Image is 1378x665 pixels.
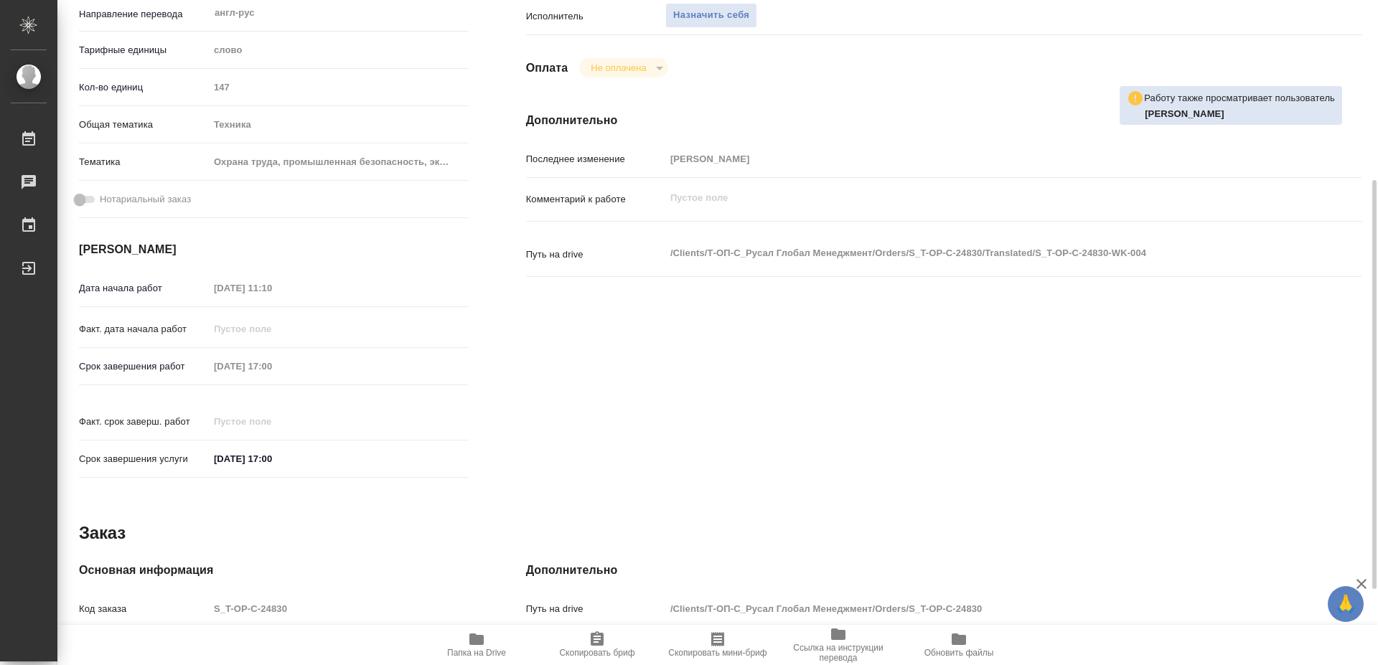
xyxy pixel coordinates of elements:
h4: Дополнительно [526,562,1362,579]
p: Работу также просматривает пользователь [1144,91,1335,105]
p: Тарифные единицы [79,43,209,57]
span: Папка на Drive [447,648,506,658]
span: Скопировать мини-бриф [668,648,767,658]
textarea: /Clients/Т-ОП-С_Русал Глобал Менеджмент/Orders/S_T-OP-C-24830/Translated/S_T-OP-C-24830-WK-004 [665,241,1293,265]
p: Путь на drive [526,602,665,616]
h2: Заказ [79,522,126,544]
p: Направление перевода [79,7,209,22]
button: 🙏 [1328,586,1364,622]
b: [PERSON_NAME] [1145,108,1224,119]
p: Код заказа [79,602,209,616]
p: Срок завершения работ [79,359,209,374]
p: Факт. срок заверш. работ [79,415,209,429]
p: Путь на drive [526,247,665,262]
div: Охрана труда, промышленная безопасность, экология и стандартизация [209,150,469,174]
p: Тематика [79,155,209,169]
h4: Оплата [526,60,568,77]
div: Не оплачена [579,58,667,77]
span: Скопировать бриф [559,648,634,658]
p: Срок завершения услуги [79,452,209,466]
button: Скопировать мини-бриф [657,625,778,665]
div: Техника [209,113,469,137]
button: Ссылка на инструкции перевода [778,625,899,665]
input: Пустое поле [209,356,334,377]
h4: Основная информация [79,562,469,579]
button: Не оплачена [586,62,650,74]
p: Журавлева Александра [1145,107,1335,121]
div: слово [209,38,469,62]
span: Обновить файлы [924,648,994,658]
button: Папка на Drive [416,625,537,665]
span: 🙏 [1334,589,1358,619]
input: Пустое поле [209,319,334,339]
p: Факт. дата начала работ [79,322,209,336]
p: Исполнитель [526,9,665,24]
button: Назначить себя [665,3,757,28]
button: Скопировать бриф [537,625,657,665]
input: Пустое поле [209,77,469,98]
p: Дата начала работ [79,281,209,296]
input: Пустое поле [209,278,334,298]
span: Ссылка на инструкции перевода [787,643,890,663]
h4: Дополнительно [526,112,1362,129]
h4: [PERSON_NAME] [79,241,469,258]
input: Пустое поле [665,598,1293,619]
input: Пустое поле [209,598,469,619]
p: Комментарий к работе [526,192,665,207]
input: Пустое поле [665,148,1293,169]
span: Назначить себя [673,7,749,24]
p: Кол-во единиц [79,80,209,95]
input: Пустое поле [209,411,334,432]
p: Последнее изменение [526,152,665,166]
button: Обновить файлы [899,625,1019,665]
input: ✎ Введи что-нибудь [209,448,334,469]
span: Нотариальный заказ [100,192,191,207]
p: Общая тематика [79,118,209,132]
